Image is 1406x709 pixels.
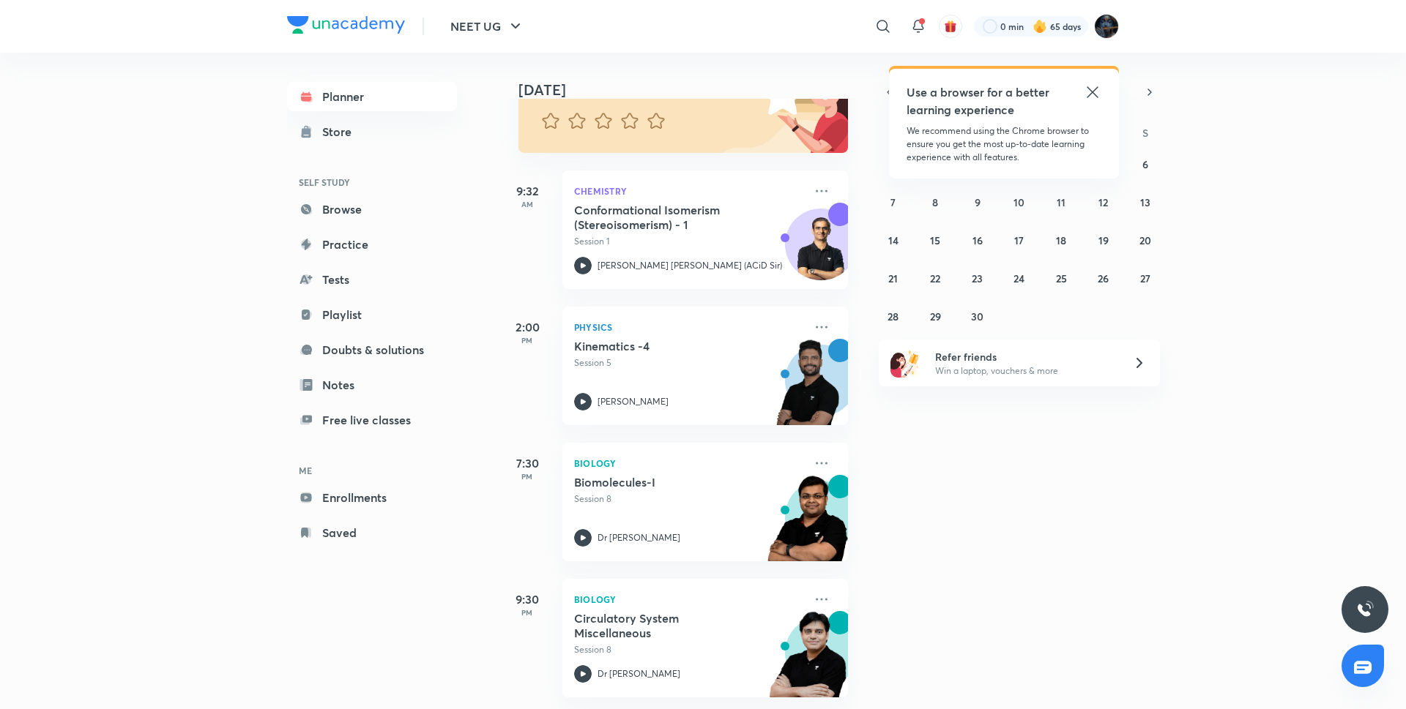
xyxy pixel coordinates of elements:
[498,472,557,481] p: PM
[888,310,899,323] abbr: September 28, 2025
[287,483,457,512] a: Enrollments
[1049,190,1073,214] button: September 11, 2025
[518,81,863,99] h4: [DATE]
[287,265,457,294] a: Tests
[1356,601,1374,618] img: ttu
[574,492,804,506] p: Session 8
[287,335,457,364] a: Doubts & solutions
[966,266,989,290] button: September 23, 2025
[574,318,804,336] p: Physics
[1134,266,1157,290] button: September 27, 2025
[287,370,457,399] a: Notes
[1033,19,1047,34] img: streak
[598,259,782,272] p: [PERSON_NAME] [PERSON_NAME] (ACiD Sir)
[1134,152,1157,176] button: September 6, 2025
[1098,271,1109,285] abbr: September 26, 2025
[574,339,756,353] h5: Kinematics -4
[882,304,905,328] button: September 28, 2025
[498,200,557,209] p: AM
[287,458,457,483] h6: ME
[907,83,1052,119] h5: Use a browser for a better learning experience
[1098,195,1108,209] abbr: September 12, 2025
[1008,228,1031,252] button: September 17, 2025
[1014,233,1024,247] abbr: September 17, 2025
[923,228,947,252] button: September 15, 2025
[966,190,989,214] button: September 9, 2025
[930,271,940,285] abbr: September 22, 2025
[786,217,856,287] img: Avatar
[287,195,457,224] a: Browse
[498,608,557,617] p: PM
[1140,195,1150,209] abbr: September 13, 2025
[971,310,983,323] abbr: September 30, 2025
[944,20,957,33] img: avatar
[1092,228,1115,252] button: September 19, 2025
[1092,190,1115,214] button: September 12, 2025
[498,590,557,608] h5: 9:30
[923,304,947,328] button: September 29, 2025
[923,266,947,290] button: September 22, 2025
[287,82,457,111] a: Planner
[574,356,804,369] p: Session 5
[287,405,457,435] a: Free live classes
[882,190,905,214] button: September 7, 2025
[972,271,983,285] abbr: September 23, 2025
[287,300,457,329] a: Playlist
[287,230,457,259] a: Practice
[1013,271,1024,285] abbr: September 24, 2025
[1056,271,1067,285] abbr: September 25, 2025
[574,590,804,608] p: Biology
[1142,157,1148,171] abbr: September 6, 2025
[888,233,899,247] abbr: September 14, 2025
[574,235,804,248] p: Session 1
[598,531,680,544] p: Dr [PERSON_NAME]
[498,454,557,472] h5: 7:30
[966,304,989,328] button: September 30, 2025
[972,233,983,247] abbr: September 16, 2025
[1049,266,1073,290] button: September 25, 2025
[939,15,962,38] button: avatar
[574,182,804,200] p: Chemistry
[287,170,457,195] h6: SELF STUDY
[1140,271,1150,285] abbr: September 27, 2025
[882,228,905,252] button: September 14, 2025
[574,611,756,640] h5: Circulatory System Miscellaneous
[890,195,896,209] abbr: September 7, 2025
[1094,14,1119,39] img: Purnima Sharma
[1049,228,1073,252] button: September 18, 2025
[1056,233,1066,247] abbr: September 18, 2025
[287,117,457,146] a: Store
[498,318,557,336] h5: 2:00
[574,643,804,656] p: Session 8
[932,195,938,209] abbr: September 8, 2025
[975,195,981,209] abbr: September 9, 2025
[598,395,669,408] p: [PERSON_NAME]
[767,339,848,440] img: unacademy
[442,12,533,41] button: NEET UG
[966,228,989,252] button: September 16, 2025
[1139,233,1151,247] abbr: September 20, 2025
[923,190,947,214] button: September 8, 2025
[888,271,898,285] abbr: September 21, 2025
[1134,228,1157,252] button: September 20, 2025
[598,667,680,680] p: Dr [PERSON_NAME]
[1134,190,1157,214] button: September 13, 2025
[1008,190,1031,214] button: September 10, 2025
[287,518,457,547] a: Saved
[1008,266,1031,290] button: September 24, 2025
[1142,126,1148,140] abbr: Saturday
[287,16,405,37] a: Company Logo
[1092,266,1115,290] button: September 26, 2025
[882,266,905,290] button: September 21, 2025
[498,182,557,200] h5: 9:32
[930,233,940,247] abbr: September 15, 2025
[287,16,405,34] img: Company Logo
[930,310,941,323] abbr: September 29, 2025
[935,364,1115,378] p: Win a laptop, vouchers & more
[322,123,360,140] div: Store
[574,203,756,232] h5: Conformational Isomerism (Stereoisomerism) - 1
[1013,195,1024,209] abbr: September 10, 2025
[935,349,1115,364] h6: Refer friends
[907,124,1101,164] p: We recommend using the Chrome browser to ensure you get the most up-to-date learning experience w...
[574,454,804,472] p: Biology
